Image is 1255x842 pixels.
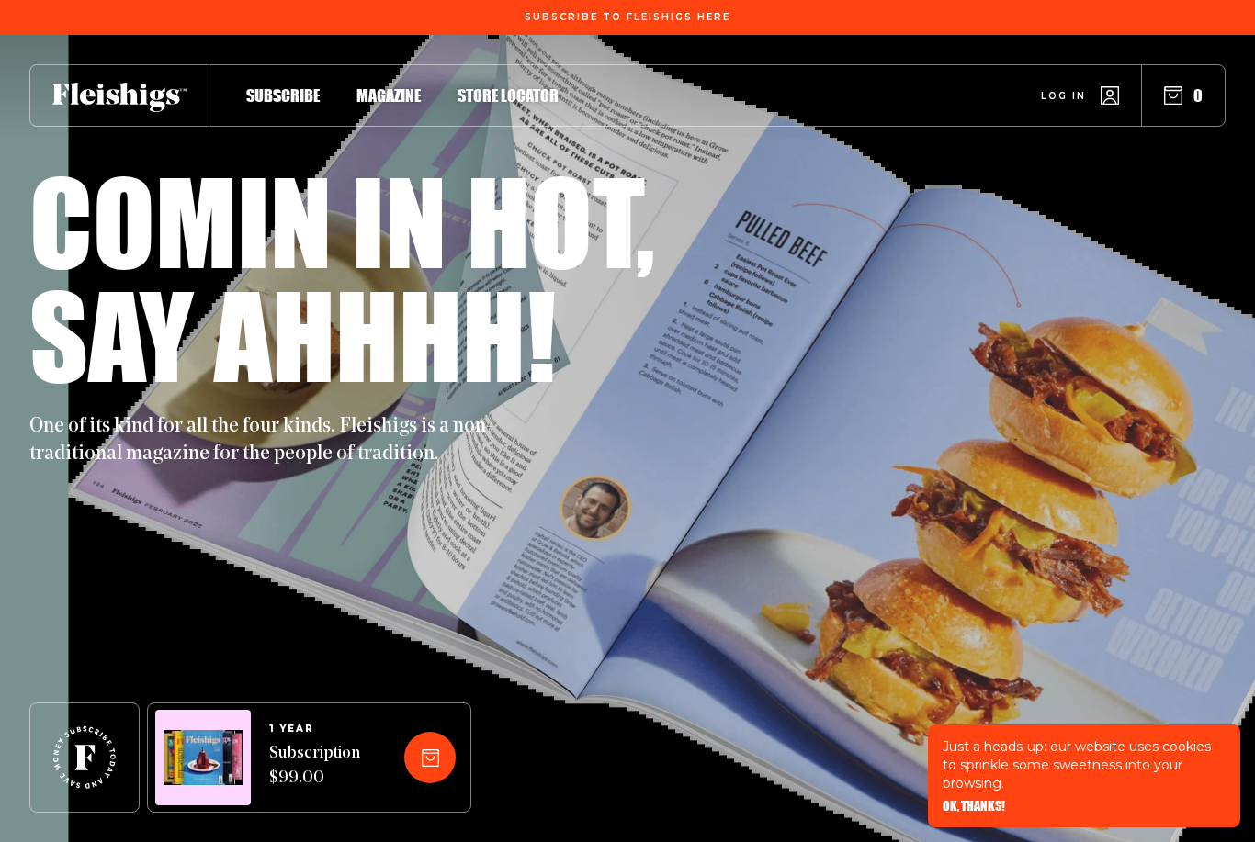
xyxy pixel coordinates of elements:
[246,83,320,107] a: Subscribe
[164,730,243,786] img: Magazines image
[458,85,559,106] span: Store locator
[269,742,360,791] span: Subscription $99.00
[458,83,559,107] a: Store locator
[943,737,1226,792] p: Just a heads-up: our website uses cookies to sprinkle some sweetness into your browsing.
[29,277,556,391] h1: Say ahhhh!
[1041,89,1086,103] span: Log in
[356,83,421,107] a: Magazine
[356,85,421,106] span: Magazine
[943,800,1005,813] button: OK, THANKS!
[29,413,507,468] p: One of its kind for all the four kinds. Fleishigs is a non-traditional magazine for the people of...
[29,163,655,277] h1: Comin in hot,
[269,724,360,791] a: 1 YEARSubscription $99.00
[269,724,360,735] span: 1 YEAR
[1041,86,1119,105] a: Log in
[521,12,734,21] a: Subscribe To Fleishigs Here
[525,12,730,23] span: Subscribe To Fleishigs Here
[246,85,320,106] span: Subscribe
[1164,85,1203,106] button: 0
